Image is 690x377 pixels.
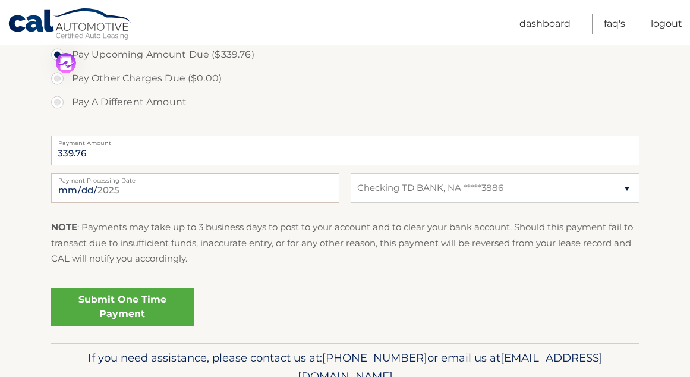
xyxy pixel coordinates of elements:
[51,288,194,326] a: Submit One Time Payment
[651,14,682,34] a: Logout
[51,43,639,67] label: Pay Upcoming Amount Due ($339.76)
[51,219,639,266] p: : Payments may take up to 3 business days to post to your account and to clear your bank account....
[51,136,639,165] input: Payment Amount
[322,351,427,365] span: [PHONE_NUMBER]
[51,136,639,145] label: Payment Amount
[51,221,77,233] strong: NOTE
[51,90,639,114] label: Pay A Different Amount
[519,14,571,34] a: Dashboard
[8,8,133,42] a: Cal Automotive
[51,67,639,90] label: Pay Other Charges Due ($0.00)
[51,173,339,183] label: Payment Processing Date
[51,173,339,203] input: Payment Date
[604,14,625,34] a: FAQ's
